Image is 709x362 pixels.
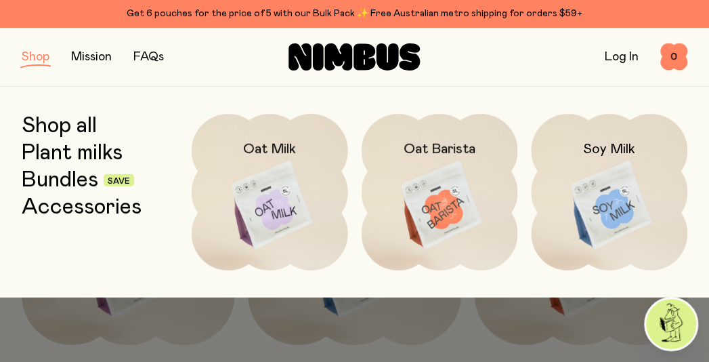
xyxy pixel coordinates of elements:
[583,141,635,157] h2: Soy Milk
[362,114,518,270] a: Oat Barista
[605,51,639,63] a: Log In
[22,114,97,138] a: Shop all
[404,141,475,157] h2: Oat Barista
[22,168,98,193] a: Bundles
[660,43,687,71] button: 0
[531,114,687,270] a: Soy Milk
[108,177,130,185] span: Save
[71,51,112,63] a: Mission
[22,195,142,220] a: Accessories
[22,141,123,165] a: Plant milks
[646,299,696,349] img: agent
[133,51,164,63] a: FAQs
[243,141,296,157] h2: Oat Milk
[22,5,687,22] div: Get 6 pouches for the price of 5 with our Bulk Pack ✨ Free Australian metro shipping for orders $59+
[192,114,348,270] a: Oat Milk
